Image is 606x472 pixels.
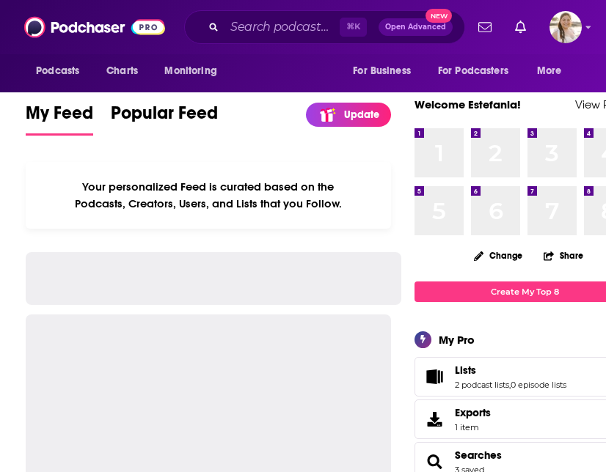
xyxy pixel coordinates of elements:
[111,102,218,136] a: Popular Feed
[184,10,465,44] div: Search podcasts, credits, & more...
[343,57,429,85] button: open menu
[550,11,582,43] img: User Profile
[24,13,165,41] img: Podchaser - Follow, Share and Rate Podcasts
[26,162,391,229] div: Your personalized Feed is curated based on the Podcasts, Creators, Users, and Lists that you Follow.
[455,406,491,419] span: Exports
[420,451,449,472] a: Searches
[97,57,147,85] a: Charts
[537,61,562,81] span: More
[455,364,476,377] span: Lists
[420,366,449,387] a: Lists
[439,333,475,347] div: My Pro
[509,380,511,390] span: ,
[511,380,566,390] a: 0 episode lists
[472,15,497,40] a: Show notifications dropdown
[340,18,367,37] span: ⌘ K
[344,108,379,121] p: Update
[26,102,93,136] a: My Feed
[426,9,452,23] span: New
[154,57,236,85] button: open menu
[455,364,566,377] a: Lists
[306,103,391,127] a: Update
[353,61,411,81] span: For Business
[550,11,582,43] span: Logged in as acquavie
[550,11,582,43] button: Show profile menu
[455,422,491,432] span: 1 item
[465,246,531,265] button: Change
[26,102,93,133] span: My Feed
[415,97,521,111] a: Welcome Estefania!
[224,15,340,39] input: Search podcasts, credits, & more...
[36,61,79,81] span: Podcasts
[527,57,580,85] button: open menu
[455,380,509,390] a: 2 podcast lists
[379,18,453,36] button: Open AdvancedNew
[438,61,508,81] span: For Podcasters
[164,61,216,81] span: Monitoring
[455,449,502,462] a: Searches
[26,57,98,85] button: open menu
[509,15,532,40] a: Show notifications dropdown
[106,61,138,81] span: Charts
[111,102,218,133] span: Popular Feed
[543,241,584,270] button: Share
[420,409,449,429] span: Exports
[385,23,446,31] span: Open Advanced
[428,57,530,85] button: open menu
